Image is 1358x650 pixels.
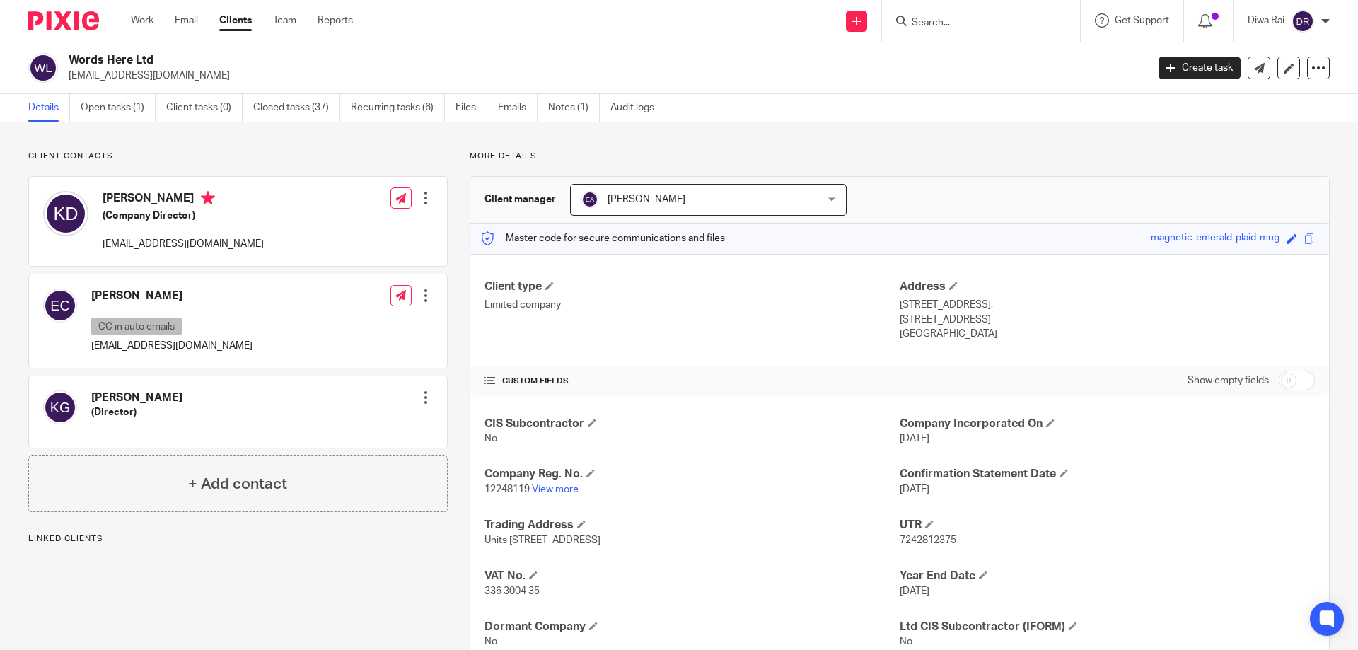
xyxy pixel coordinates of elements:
[548,94,600,122] a: Notes (1)
[103,209,264,223] h5: (Company Director)
[28,533,448,545] p: Linked clients
[201,191,215,205] i: Primary
[28,151,448,162] p: Client contacts
[484,569,900,584] h4: VAT No.
[81,94,156,122] a: Open tasks (1)
[900,535,956,545] span: 7242812375
[900,434,929,443] span: [DATE]
[351,94,445,122] a: Recurring tasks (6)
[481,231,725,245] p: Master code for secure communications and files
[610,94,665,122] a: Audit logs
[900,586,929,596] span: [DATE]
[900,518,1315,533] h4: UTR
[484,518,900,533] h4: Trading Address
[219,13,252,28] a: Clients
[28,53,58,83] img: svg%3E
[532,484,579,494] a: View more
[1292,10,1314,33] img: svg%3E
[455,94,487,122] a: Files
[900,298,1315,312] p: [STREET_ADDRESS],
[166,94,243,122] a: Client tasks (0)
[900,484,929,494] span: [DATE]
[188,473,287,495] h4: + Add contact
[900,467,1315,482] h4: Confirmation Statement Date
[484,192,556,207] h3: Client manager
[91,339,253,353] p: [EMAIL_ADDRESS][DOMAIN_NAME]
[900,637,912,646] span: No
[43,191,88,236] img: svg%3E
[43,289,77,323] img: svg%3E
[91,390,182,405] h4: [PERSON_NAME]
[91,405,182,419] h5: (Director)
[484,417,900,431] h4: CIS Subcontractor
[900,313,1315,327] p: [STREET_ADDRESS]
[484,298,900,312] p: Limited company
[103,237,264,251] p: [EMAIL_ADDRESS][DOMAIN_NAME]
[1159,57,1241,79] a: Create task
[1151,231,1279,247] div: magnetic-emerald-plaid-mug
[470,151,1330,162] p: More details
[273,13,296,28] a: Team
[498,94,538,122] a: Emails
[484,620,900,634] h4: Dormant Company
[484,434,497,443] span: No
[91,318,182,335] p: CC in auto emails
[900,569,1315,584] h4: Year End Date
[1188,373,1269,388] label: Show empty fields
[581,191,598,208] img: svg%3E
[484,376,900,387] h4: CUSTOM FIELDS
[103,191,264,209] h4: [PERSON_NAME]
[1115,16,1169,25] span: Get Support
[608,195,685,204] span: [PERSON_NAME]
[484,484,530,494] span: 12248119
[28,11,99,30] img: Pixie
[91,289,253,303] h4: [PERSON_NAME]
[318,13,353,28] a: Reports
[253,94,340,122] a: Closed tasks (37)
[900,279,1315,294] h4: Address
[484,279,900,294] h4: Client type
[175,13,198,28] a: Email
[1248,13,1284,28] p: Diwa Rai
[484,586,540,596] span: 336 3004 35
[69,69,1137,83] p: [EMAIL_ADDRESS][DOMAIN_NAME]
[900,417,1315,431] h4: Company Incorporated On
[910,17,1038,30] input: Search
[484,637,497,646] span: No
[900,620,1315,634] h4: Ltd CIS Subcontractor (IFORM)
[900,327,1315,341] p: [GEOGRAPHIC_DATA]
[131,13,153,28] a: Work
[28,94,70,122] a: Details
[69,53,924,68] h2: Words Here Ltd
[484,467,900,482] h4: Company Reg. No.
[43,390,77,424] img: svg%3E
[484,535,600,545] span: Units [STREET_ADDRESS]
